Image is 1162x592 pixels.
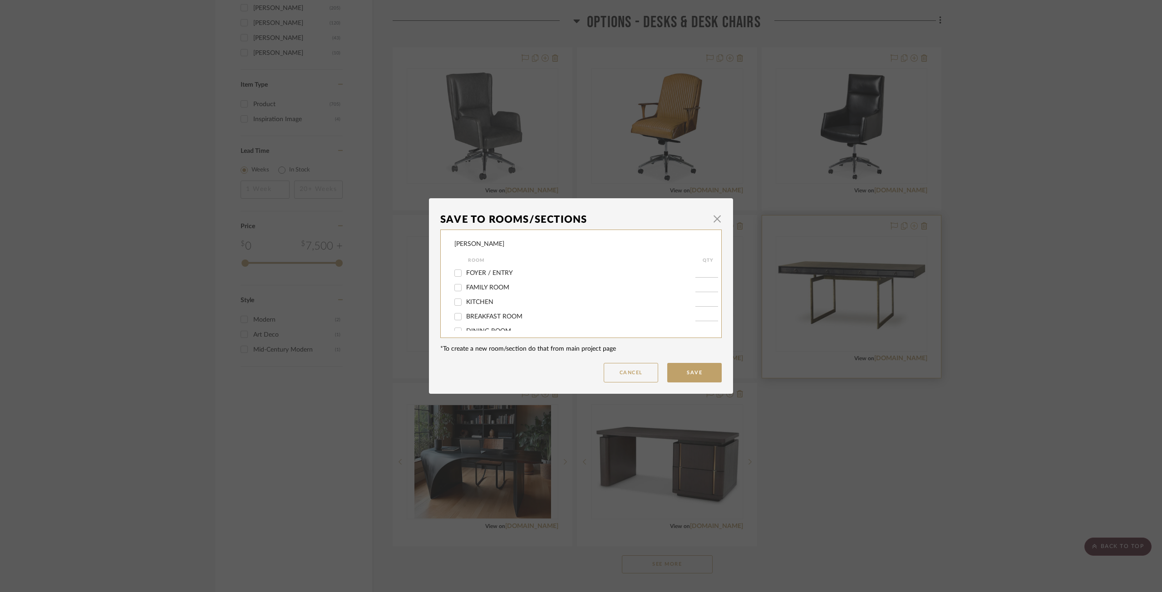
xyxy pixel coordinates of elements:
div: Save To Rooms/Sections [440,210,708,230]
div: QTY [695,255,720,266]
div: [PERSON_NAME] [454,240,504,249]
span: FAMILY ROOM [466,284,509,291]
div: *To create a new room/section do that from main project page [440,344,722,354]
button: Close [708,210,726,228]
span: KITCHEN [466,299,493,305]
span: DINING ROOM [466,328,511,334]
span: FOYER / ENTRY [466,270,513,276]
dialog-header: Save To Rooms/Sections [440,210,722,230]
button: Cancel [604,363,658,382]
div: Room [468,255,695,266]
button: Save [667,363,722,382]
span: BREAKFAST ROOM [466,313,522,320]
